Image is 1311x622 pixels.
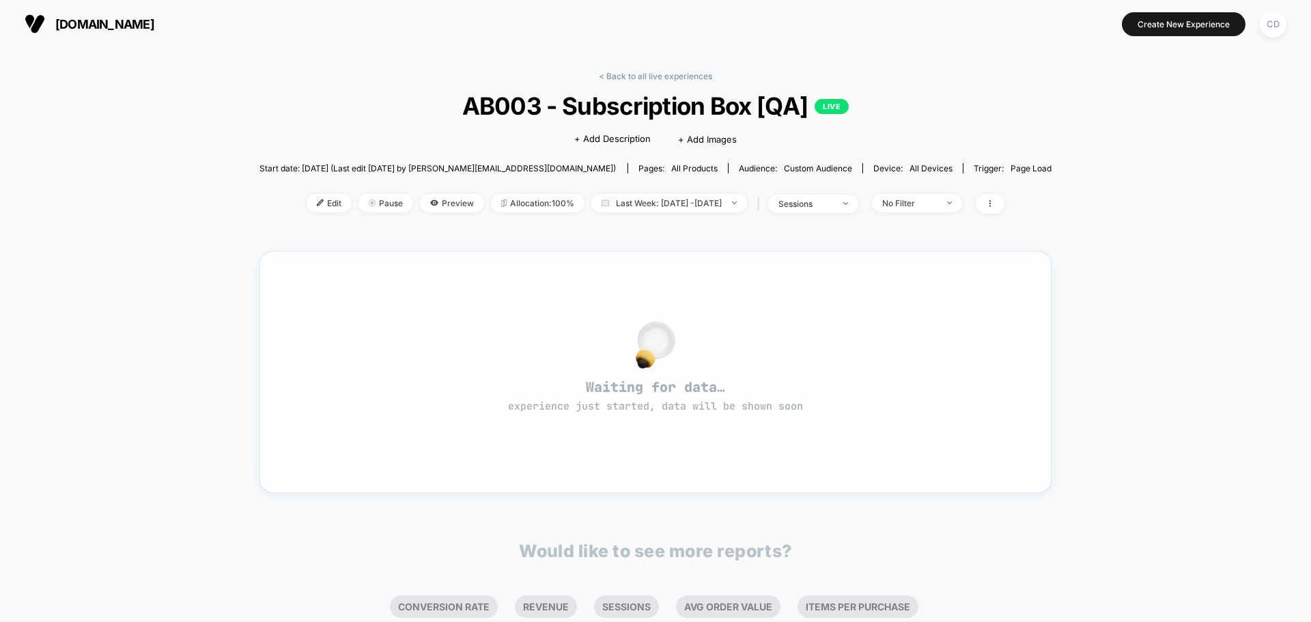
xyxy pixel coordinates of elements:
[862,163,963,173] span: Device:
[636,321,675,369] img: no_data
[594,595,659,618] li: Sessions
[798,595,918,618] li: Items Per Purchase
[25,14,45,34] img: Visually logo
[1122,12,1245,36] button: Create New Experience
[638,163,718,173] div: Pages:
[843,202,848,205] img: end
[599,71,712,81] a: < Back to all live experiences
[369,199,376,206] img: end
[420,194,484,212] span: Preview
[307,194,352,212] span: Edit
[519,541,792,561] p: Would like to see more reports?
[678,134,737,145] span: + Add Images
[732,201,737,204] img: end
[602,199,609,206] img: calendar
[882,198,937,208] div: No Filter
[974,163,1052,173] div: Trigger:
[491,194,584,212] span: Allocation: 100%
[754,194,768,214] span: |
[784,163,852,173] span: Custom Audience
[259,163,616,173] span: Start date: [DATE] (Last edit [DATE] by [PERSON_NAME][EMAIL_ADDRESS][DOMAIN_NAME])
[284,378,1028,414] span: Waiting for data…
[778,199,833,209] div: sessions
[815,99,849,114] p: LIVE
[1260,11,1286,38] div: CD
[508,399,803,413] span: experience just started, data will be shown soon
[317,199,324,206] img: edit
[910,163,953,173] span: all devices
[358,194,413,212] span: Pause
[574,132,651,146] span: + Add Description
[1011,163,1052,173] span: Page Load
[591,194,747,212] span: Last Week: [DATE] - [DATE]
[739,163,852,173] div: Audience:
[676,595,780,618] li: Avg Order Value
[671,163,718,173] span: all products
[1256,10,1291,38] button: CD
[20,13,158,35] button: [DOMAIN_NAME]
[390,595,498,618] li: Conversion Rate
[947,201,952,204] img: end
[299,91,1012,120] span: AB003 - Subscription Box [QA]
[515,595,577,618] li: Revenue
[501,199,507,207] img: rebalance
[55,17,154,31] span: [DOMAIN_NAME]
